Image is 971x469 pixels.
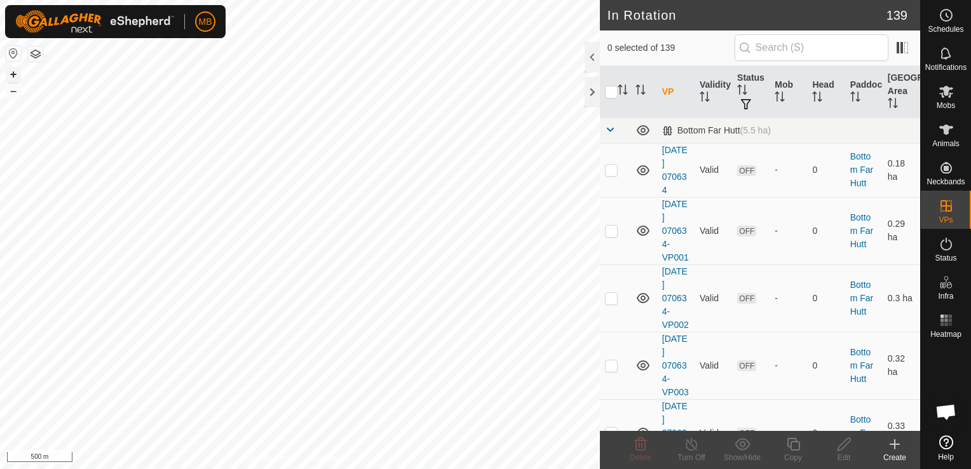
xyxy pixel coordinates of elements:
td: Valid [695,399,732,466]
input: Search (S) [735,34,888,61]
span: Help [938,453,954,461]
a: Privacy Policy [250,452,297,464]
p-sorticon: Activate to sort [737,86,747,97]
div: Copy [768,452,818,463]
td: 0 [807,197,845,264]
div: Bottom Far Hutt [662,125,771,136]
a: Bottom Far Hutt [850,151,874,188]
a: [DATE] 070634-VP001 [662,199,689,262]
span: Neckbands [927,178,965,186]
div: - [775,163,802,177]
button: – [6,83,21,99]
button: Reset Map [6,46,21,61]
div: - [775,292,802,305]
span: Notifications [925,64,967,71]
a: Bottom Far Hutt [850,212,874,249]
span: MB [199,15,212,29]
p-sorticon: Activate to sort [618,86,628,97]
span: (5.5 ha) [740,125,771,135]
td: 0 [807,399,845,466]
span: Heatmap [930,330,961,338]
div: Edit [818,452,869,463]
span: Schedules [928,25,963,33]
a: [DATE] 070634-VP004 [662,401,689,465]
span: Infra [938,292,953,300]
td: 0.32 ha [883,332,920,399]
span: Mobs [937,102,955,109]
a: Bottom Far Hutt [850,347,874,384]
a: [DATE] 070634 [662,145,688,195]
td: 0.18 ha [883,143,920,197]
span: 0 selected of 139 [608,41,735,55]
p-sorticon: Activate to sort [850,93,860,104]
th: Status [732,66,770,118]
button: Map Layers [28,46,43,62]
a: [DATE] 070634-VP003 [662,334,689,397]
a: Bottom Far Hutt [850,280,874,316]
div: Show/Hide [717,452,768,463]
span: Animals [932,140,960,147]
a: Contact Us [313,452,350,464]
span: OFF [737,360,756,371]
th: VP [657,66,695,118]
div: - [775,359,802,372]
th: Mob [770,66,807,118]
th: Paddock [845,66,883,118]
th: Validity [695,66,732,118]
a: Help [921,430,971,466]
span: Delete [630,453,652,462]
td: Valid [695,143,732,197]
span: OFF [737,428,756,438]
td: 0.33 ha [883,399,920,466]
td: Valid [695,197,732,264]
span: OFF [737,226,756,236]
p-sorticon: Activate to sort [775,93,785,104]
p-sorticon: Activate to sort [700,93,710,104]
img: Gallagher Logo [15,10,174,33]
p-sorticon: Activate to sort [812,93,822,104]
p-sorticon: Activate to sort [888,100,898,110]
td: 0.29 ha [883,197,920,264]
div: Open chat [927,393,965,431]
span: Status [935,254,956,262]
td: 0 [807,143,845,197]
a: [DATE] 070634-VP002 [662,266,689,330]
div: - [775,426,802,440]
span: 139 [886,6,907,25]
th: [GEOGRAPHIC_DATA] Area [883,66,920,118]
td: Valid [695,332,732,399]
td: 0.3 ha [883,264,920,332]
div: Create [869,452,920,463]
span: VPs [939,216,953,224]
th: Head [807,66,845,118]
td: 0 [807,264,845,332]
td: 0 [807,332,845,399]
button: + [6,67,21,82]
span: OFF [737,293,756,304]
div: Turn Off [666,452,717,463]
a: Bottom Far Hutt [850,414,874,451]
div: - [775,224,802,238]
p-sorticon: Activate to sort [635,86,646,97]
h2: In Rotation [608,8,886,23]
td: Valid [695,264,732,332]
span: OFF [737,165,756,176]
